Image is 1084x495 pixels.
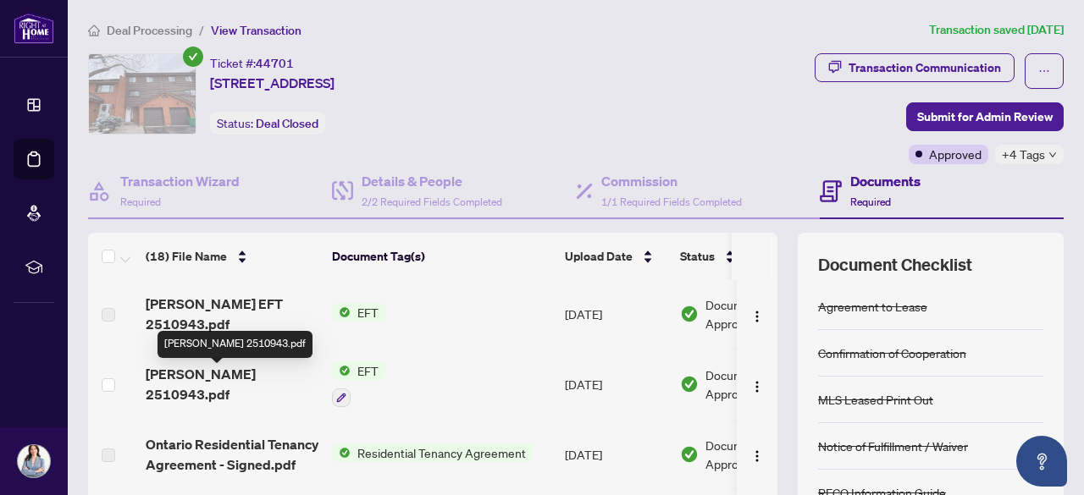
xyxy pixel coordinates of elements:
span: (18) File Name [146,247,227,266]
button: Logo [744,371,771,398]
div: MLS Leased Print Out [818,390,933,409]
button: Submit for Admin Review [906,102,1064,131]
h4: Documents [850,171,921,191]
th: Upload Date [558,233,673,280]
div: Confirmation of Cooperation [818,344,966,362]
td: [DATE] [558,348,673,421]
span: ellipsis [1038,65,1050,77]
span: Residential Tenancy Agreement [351,443,533,462]
div: [PERSON_NAME] 2510943.pdf [158,331,312,358]
img: Status Icon [332,361,351,380]
td: [DATE] [558,421,673,488]
span: Upload Date [565,247,633,266]
span: Submit for Admin Review [917,103,1053,130]
th: Document Tag(s) [325,233,558,280]
span: [PERSON_NAME] 2510943.pdf [146,364,318,404]
td: [DATE] [558,280,673,348]
span: Approved [929,145,982,163]
span: Required [120,195,161,208]
button: Logo [744,441,771,468]
img: Logo [750,310,764,323]
button: Transaction Communication [815,53,1015,82]
div: Ticket #: [210,53,294,73]
span: Status [680,247,715,266]
span: 1/1 Required Fields Completed [601,195,742,208]
img: IMG-W12242951_1.jpg [89,54,196,134]
img: Status Icon [332,443,351,462]
h4: Details & People [362,171,502,191]
th: Status [673,233,817,280]
li: / [199,20,204,40]
img: Document Status [680,445,699,464]
img: logo [14,13,54,44]
span: View Transaction [211,23,301,38]
span: Deal Closed [256,116,318,131]
span: check-circle [183,47,203,67]
img: Logo [750,380,764,393]
span: EFT [351,303,385,322]
span: EFT [351,361,385,380]
span: [PERSON_NAME] EFT 2510943.pdf [146,294,318,334]
span: Document Approved [705,436,810,473]
img: Status Icon [332,303,351,322]
button: Open asap [1016,436,1067,487]
span: Deal Processing [107,23,192,38]
div: Agreement to Lease [818,297,927,316]
span: [STREET_ADDRESS] [210,73,335,93]
img: Document Status [680,375,699,393]
img: Document Status [680,305,699,323]
th: (18) File Name [139,233,325,280]
span: Document Approved [705,366,810,403]
h4: Transaction Wizard [120,171,240,191]
button: Status IconResidential Tenancy Agreement [332,443,533,462]
span: Ontario Residential Tenancy Agreement - Signed.pdf [146,434,318,475]
span: home [88,25,100,36]
h4: Commission [601,171,742,191]
article: Transaction saved [DATE] [929,20,1064,40]
span: Document Approved [705,295,810,333]
div: Status: [210,112,325,135]
div: Transaction Communication [849,54,1001,81]
button: Logo [744,300,771,327]
button: Status IconEFT [332,303,385,322]
button: Status IconEFT [332,361,385,407]
img: Logo [750,449,764,463]
img: Profile Icon [18,445,50,477]
span: down [1048,151,1057,159]
span: Document Checklist [818,253,972,277]
span: +4 Tags [1002,145,1045,164]
span: 44701 [256,56,294,71]
span: Required [850,195,891,208]
div: Notice of Fulfillment / Waiver [818,437,968,455]
span: 2/2 Required Fields Completed [362,195,502,208]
